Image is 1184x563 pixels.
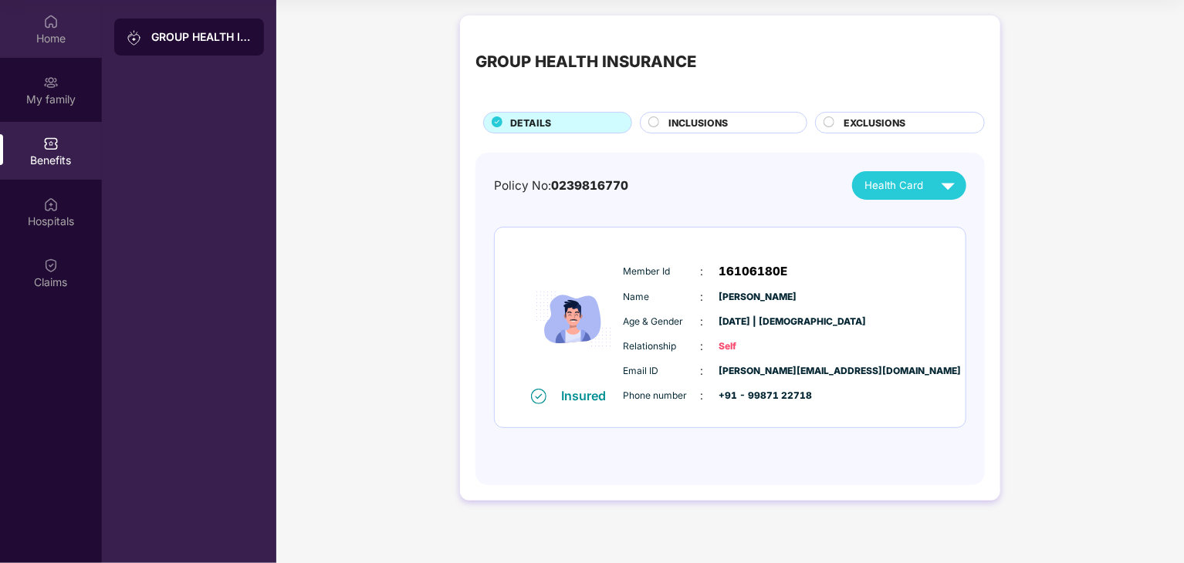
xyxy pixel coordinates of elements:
span: Relationship [624,339,701,354]
span: 0239816770 [551,178,628,193]
img: svg+xml;base64,PHN2ZyBpZD0iSG9tZSIgeG1sbnM9Imh0dHA6Ly93d3cudzMub3JnLzIwMDAvc3ZnIiB3aWR0aD0iMjAiIG... [43,14,59,29]
span: [PERSON_NAME] [719,290,797,305]
span: INCLUSIONS [668,116,728,130]
span: [DATE] | [DEMOGRAPHIC_DATA] [719,315,797,329]
span: : [701,288,704,305]
span: Self [719,339,797,354]
span: : [701,313,704,330]
span: Email ID [624,364,701,379]
span: Phone number [624,389,701,403]
img: svg+xml;base64,PHN2ZyBpZD0iQ2xhaW0iIHhtbG5zPSJodHRwOi8vd3d3LnczLm9yZy8yMDAwL3N2ZyIgd2lkdGg9IjIwIi... [43,258,59,273]
span: Name [624,290,701,305]
span: : [701,338,704,355]
span: : [701,362,704,379]
span: : [701,387,704,404]
img: svg+xml;base64,PHN2ZyB3aWR0aD0iMjAiIGhlaWdodD0iMjAiIHZpZXdCb3g9IjAgMCAyMCAyMCIgZmlsbD0ibm9uZSIgeG... [43,75,59,90]
span: 16106180E [719,262,788,281]
div: Insured [562,388,616,403]
span: : [701,263,704,280]
span: EXCLUSIONS [844,116,905,130]
span: DETAILS [510,116,551,130]
span: Age & Gender [624,315,701,329]
div: GROUP HEALTH INSURANCE [151,29,252,45]
span: Member Id [624,265,701,279]
span: Health Card [864,177,923,194]
img: icon [527,251,620,387]
div: Policy No: [494,177,628,195]
img: svg+xml;base64,PHN2ZyBpZD0iQmVuZWZpdHMiIHhtbG5zPSJodHRwOi8vd3d3LnczLm9yZy8yMDAwL3N2ZyIgd2lkdGg9Ij... [43,136,59,151]
img: svg+xml;base64,PHN2ZyB4bWxucz0iaHR0cDovL3d3dy53My5vcmcvMjAwMC9zdmciIHZpZXdCb3g9IjAgMCAyNCAyNCIgd2... [935,172,962,199]
span: +91 - 99871 22718 [719,389,797,403]
div: GROUP HEALTH INSURANCE [475,49,696,74]
img: svg+xml;base64,PHN2ZyBpZD0iSG9zcGl0YWxzIiB4bWxucz0iaHR0cDovL3d3dy53My5vcmcvMjAwMC9zdmciIHdpZHRoPS... [43,197,59,212]
img: svg+xml;base64,PHN2ZyB4bWxucz0iaHR0cDovL3d3dy53My5vcmcvMjAwMC9zdmciIHdpZHRoPSIxNiIgaGVpZ2h0PSIxNi... [531,389,546,404]
img: svg+xml;base64,PHN2ZyB3aWR0aD0iMjAiIGhlaWdodD0iMjAiIHZpZXdCb3g9IjAgMCAyMCAyMCIgZmlsbD0ibm9uZSIgeG... [127,30,142,46]
span: [PERSON_NAME][EMAIL_ADDRESS][DOMAIN_NAME] [719,364,797,379]
button: Health Card [852,171,966,200]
